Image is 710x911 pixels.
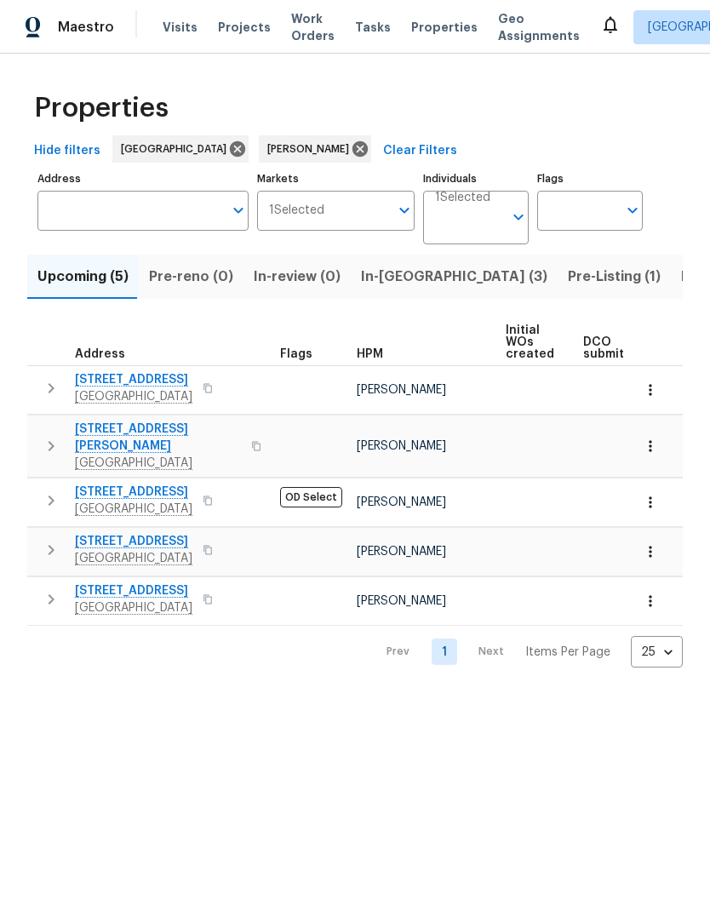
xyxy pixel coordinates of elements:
[568,265,661,289] span: Pre-Listing (1)
[37,265,129,289] span: Upcoming (5)
[370,636,683,667] nav: Pagination Navigation
[357,384,446,396] span: [PERSON_NAME]
[37,174,249,184] label: Address
[392,198,416,222] button: Open
[432,639,457,665] a: Goto page 1
[149,265,233,289] span: Pre-reno (0)
[58,19,114,36] span: Maestro
[27,135,107,167] button: Hide filters
[269,203,324,218] span: 1 Selected
[75,348,125,360] span: Address
[280,487,342,507] span: OD Select
[357,546,446,558] span: [PERSON_NAME]
[357,496,446,508] span: [PERSON_NAME]
[357,440,446,452] span: [PERSON_NAME]
[507,205,530,229] button: Open
[291,10,335,44] span: Work Orders
[34,140,100,162] span: Hide filters
[163,19,198,36] span: Visits
[218,19,271,36] span: Projects
[631,630,683,674] div: 25
[506,324,554,360] span: Initial WOs created
[525,644,610,661] p: Items Per Page
[376,135,464,167] button: Clear Filters
[498,10,580,44] span: Geo Assignments
[357,348,383,360] span: HPM
[280,348,312,360] span: Flags
[583,336,644,360] span: DCO submitted
[267,140,356,158] span: [PERSON_NAME]
[361,265,547,289] span: In-[GEOGRAPHIC_DATA] (3)
[121,140,233,158] span: [GEOGRAPHIC_DATA]
[34,100,169,117] span: Properties
[254,265,341,289] span: In-review (0)
[537,174,643,184] label: Flags
[357,595,446,607] span: [PERSON_NAME]
[621,198,644,222] button: Open
[355,21,391,33] span: Tasks
[435,191,490,205] span: 1 Selected
[259,135,371,163] div: [PERSON_NAME]
[423,174,529,184] label: Individuals
[257,174,415,184] label: Markets
[383,140,457,162] span: Clear Filters
[112,135,249,163] div: [GEOGRAPHIC_DATA]
[411,19,478,36] span: Properties
[226,198,250,222] button: Open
